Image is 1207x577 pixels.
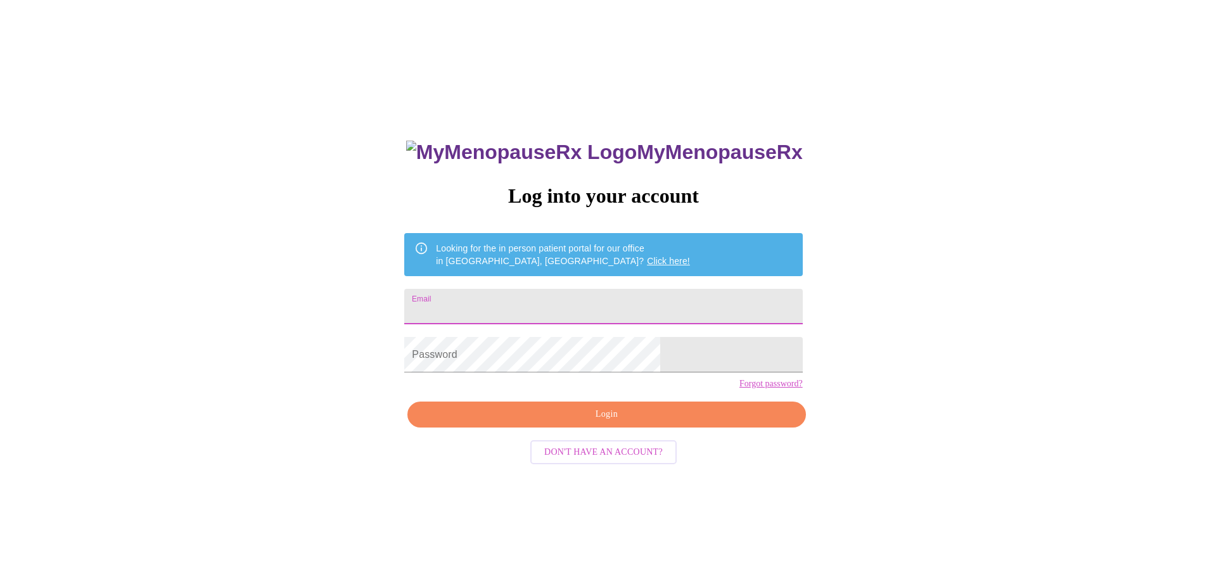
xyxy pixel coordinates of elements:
h3: Log into your account [404,184,802,208]
span: Don't have an account? [544,445,663,460]
button: Don't have an account? [530,440,677,465]
button: Login [407,402,805,428]
h3: MyMenopauseRx [406,141,803,164]
img: MyMenopauseRx Logo [406,141,637,164]
a: Forgot password? [739,379,803,389]
a: Don't have an account? [527,446,680,457]
span: Login [422,407,791,422]
a: Click here! [647,256,690,266]
div: Looking for the in person patient portal for our office in [GEOGRAPHIC_DATA], [GEOGRAPHIC_DATA]? [436,237,690,272]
